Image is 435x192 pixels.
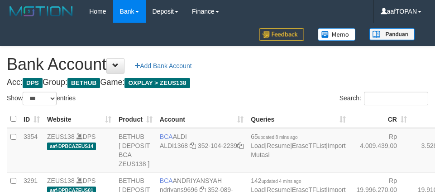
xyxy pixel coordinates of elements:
a: EraseTFList [292,142,326,149]
th: Product: activate to sort column ascending [115,110,156,128]
td: Rp 4.009.439,00 [349,128,411,172]
td: DPS [43,128,115,172]
span: 65 [251,133,297,140]
td: ALDI 352-104-2239 [156,128,247,172]
span: BETHUB [67,78,100,88]
span: BCA [160,133,173,140]
a: ZEUS138 [47,133,75,140]
th: ID: activate to sort column ascending [20,110,43,128]
input: Search: [364,92,428,105]
span: updated 4 mins ago [262,179,301,184]
img: panduan.png [369,28,415,40]
a: ZEUS138 [47,177,75,184]
a: Load [251,142,265,149]
span: DPS [23,78,43,88]
span: aaf-DPBCAZEUS14 [47,143,96,150]
img: Button%20Memo.svg [318,28,356,41]
img: MOTION_logo.png [7,5,76,18]
a: Copy 3521042239 to clipboard [237,142,244,149]
span: OXPLAY > ZEUS138 [124,78,190,88]
img: Feedback.jpg [259,28,304,41]
td: BETHUB [ DEPOSIT BCA ZEUS138 ] [115,128,156,172]
a: Resume [267,142,290,149]
label: Show entries [7,92,76,105]
a: Add Bank Account [129,58,197,74]
a: ALDI1368 [160,142,188,149]
th: CR: activate to sort column ascending [349,110,411,128]
label: Search: [339,92,428,105]
span: BCA [160,177,173,184]
th: Queries: activate to sort column ascending [247,110,349,128]
span: updated 8 mins ago [258,135,298,140]
h1: Bank Account [7,55,428,74]
h4: Acc: Group: Game: [7,78,428,87]
td: 3354 [20,128,43,172]
select: Showentries [23,92,57,105]
th: Website: activate to sort column ascending [43,110,115,128]
a: Copy ALDI1368 to clipboard [190,142,196,149]
span: | | | [251,133,345,158]
span: 142 [251,177,301,184]
a: Import Mutasi [251,142,345,158]
th: Account: activate to sort column ascending [156,110,247,128]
